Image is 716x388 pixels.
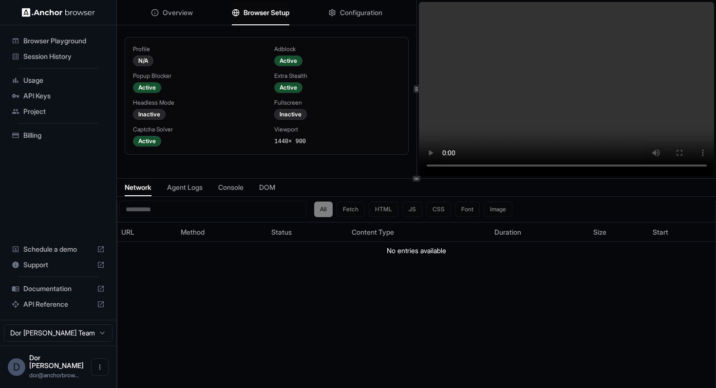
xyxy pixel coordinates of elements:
[8,296,109,312] div: API Reference
[274,138,306,145] span: 1440 × 900
[133,45,259,53] div: Profile
[8,104,109,119] div: Project
[117,242,716,260] td: No entries available
[593,227,645,237] div: Size
[23,107,105,116] span: Project
[218,183,244,192] span: Console
[8,88,109,104] div: API Keys
[244,8,289,18] span: Browser Setup
[181,227,263,237] div: Method
[8,128,109,143] div: Billing
[352,227,487,237] div: Content Type
[23,91,105,101] span: API Keys
[8,33,109,49] div: Browser Playground
[274,55,302,66] div: Active
[274,99,400,107] div: Fullscreen
[133,136,161,147] div: Active
[274,45,400,53] div: Adblock
[121,227,173,237] div: URL
[274,126,400,133] div: Viewport
[91,358,109,376] button: Open menu
[274,109,307,120] div: Inactive
[133,109,166,120] div: Inactive
[8,49,109,64] div: Session History
[23,52,105,61] span: Session History
[259,183,275,192] span: DOM
[133,72,259,80] div: Popup Blocker
[163,8,193,18] span: Overview
[125,183,151,192] span: Network
[133,82,161,93] div: Active
[22,8,95,17] img: Anchor Logo
[133,55,153,66] div: N/A
[8,358,25,376] div: D
[653,227,712,237] div: Start
[8,257,109,273] div: Support
[133,99,259,107] div: Headless Mode
[23,36,105,46] span: Browser Playground
[23,244,93,254] span: Schedule a demo
[23,130,105,140] span: Billing
[29,371,79,379] span: dor@anchorbrowser.io
[167,183,203,192] span: Agent Logs
[271,227,344,237] div: Status
[23,284,93,294] span: Documentation
[29,353,84,370] span: Dor Dankner
[133,126,259,133] div: Captcha Solver
[23,260,93,270] span: Support
[274,82,302,93] div: Active
[23,75,105,85] span: Usage
[8,281,109,296] div: Documentation
[494,227,585,237] div: Duration
[23,299,93,309] span: API Reference
[274,72,400,80] div: Extra Stealth
[340,8,382,18] span: Configuration
[8,241,109,257] div: Schedule a demo
[8,73,109,88] div: Usage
